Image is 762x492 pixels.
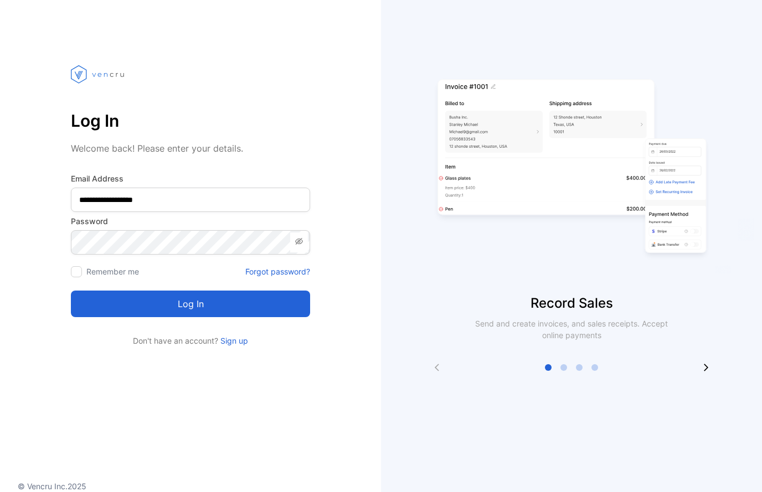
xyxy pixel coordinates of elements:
p: Send and create invoices, and sales receipts. Accept online payments [465,318,678,341]
p: Record Sales [381,293,762,313]
label: Email Address [71,173,310,184]
p: Don't have an account? [71,335,310,346]
a: Forgot password? [245,266,310,277]
img: slider image [433,44,710,293]
p: Welcome back! Please enter your details. [71,142,310,155]
img: vencru logo [71,44,126,104]
a: Sign up [218,336,248,345]
p: Log In [71,107,310,134]
label: Password [71,215,310,227]
button: Log in [71,291,310,317]
label: Remember me [86,267,139,276]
